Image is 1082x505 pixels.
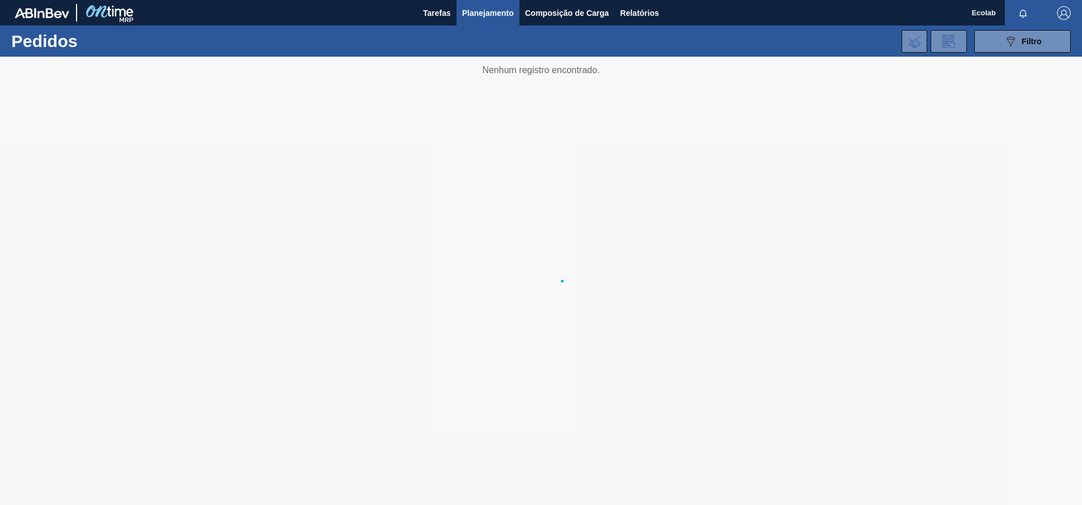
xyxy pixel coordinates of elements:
span: Tarefas [423,6,451,20]
button: Filtro [974,30,1071,53]
span: Composição de Carga [525,6,609,20]
h1: Pedidos [11,35,181,48]
button: Notificações [1005,5,1041,21]
div: Solicitação de Revisão de Pedidos [931,30,967,53]
img: TNhmsLtSVTkK8tSr43FrP2fwEKptu5GPRR3wAAAABJRU5ErkJggg== [15,8,69,18]
span: Planejamento [462,6,514,20]
span: Relatórios [620,6,659,20]
div: Importar Negociações dos Pedidos [902,30,927,53]
img: Logout [1057,6,1071,20]
span: Filtro [1022,37,1042,46]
